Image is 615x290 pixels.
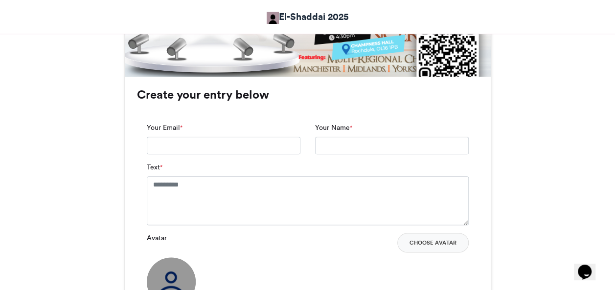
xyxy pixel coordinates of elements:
[315,123,352,133] label: Your Name
[147,233,167,243] label: Avatar
[574,251,605,280] iframe: chat widget
[267,12,279,24] img: El-Shaddai 2025
[147,162,162,172] label: Text
[397,233,469,252] button: Choose Avatar
[147,17,272,35] div: Your name
[147,123,182,133] label: Your Email
[267,10,349,24] a: El-Shaddai 2025
[137,89,478,101] h3: Create your entry below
